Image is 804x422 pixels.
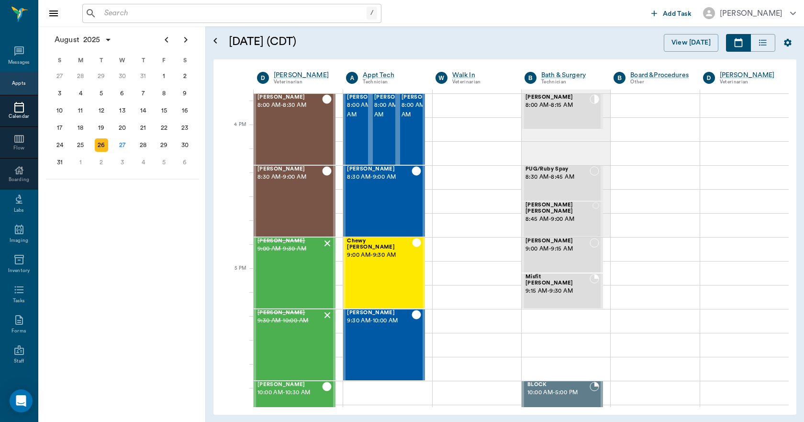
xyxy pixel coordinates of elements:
[116,156,129,169] div: Wednesday, September 3, 2025
[522,237,603,273] div: NOT_CONFIRMED, 9:00 AM - 9:15 AM
[720,70,778,80] a: [PERSON_NAME]
[541,70,599,80] a: Bath & Surgery
[527,388,590,398] span: 10:00 AM - 5:00 PM
[695,4,804,22] button: [PERSON_NAME]
[178,138,191,152] div: Saturday, August 30, 2025
[257,166,322,172] span: [PERSON_NAME]
[347,94,395,101] span: [PERSON_NAME]
[133,53,154,68] div: T
[70,53,91,68] div: M
[343,309,424,381] div: CHECKED_OUT, 9:30 AM - 10:00 AM
[116,104,129,117] div: Wednesday, August 13, 2025
[274,78,332,86] div: Veterinarian
[8,267,30,274] div: Inventory
[116,87,129,100] div: Wednesday, August 6, 2025
[525,94,590,101] span: [PERSON_NAME]
[74,156,87,169] div: Monday, September 1, 2025
[53,87,67,100] div: Sunday, August 3, 2025
[95,69,108,83] div: Tuesday, July 29, 2025
[525,72,536,84] div: B
[525,244,590,254] span: 9:00 AM - 9:15 AM
[435,72,447,84] div: W
[136,69,150,83] div: Thursday, July 31, 2025
[157,156,171,169] div: Friday, September 5, 2025
[136,156,150,169] div: Thursday, September 4, 2025
[221,120,246,144] div: 4 PM
[112,53,133,68] div: W
[347,101,395,120] span: 8:00 AM - 8:30 AM
[525,172,590,182] span: 8:30 AM - 8:45 AM
[178,104,191,117] div: Saturday, August 16, 2025
[10,237,28,244] div: Imaging
[525,215,593,224] span: 8:45 AM - 9:00 AM
[402,94,449,101] span: [PERSON_NAME]
[11,328,26,335] div: Forms
[53,121,67,135] div: Sunday, August 17, 2025
[257,238,322,244] span: [PERSON_NAME]
[257,172,322,182] span: 8:30 AM - 9:00 AM
[257,316,322,326] span: 9:30 AM - 10:00 AM
[8,59,30,66] div: Messages
[116,69,129,83] div: Wednesday, July 30, 2025
[136,104,150,117] div: Thursday, August 14, 2025
[74,138,87,152] div: Monday, August 25, 2025
[178,156,191,169] div: Saturday, September 6, 2025
[525,101,590,110] span: 8:00 AM - 8:15 AM
[116,121,129,135] div: Wednesday, August 20, 2025
[53,156,67,169] div: Sunday, August 31, 2025
[363,70,421,80] a: Appt Tech
[178,121,191,135] div: Saturday, August 23, 2025
[648,4,695,22] button: Add Task
[630,78,689,86] div: Other
[95,87,108,100] div: Tuesday, August 5, 2025
[257,244,322,254] span: 9:00 AM - 9:30 AM
[347,251,412,260] span: 9:00 AM - 9:30 AM
[74,87,87,100] div: Monday, August 4, 2025
[525,238,590,244] span: [PERSON_NAME]
[398,93,425,165] div: CHECKED_OUT, 8:00 AM - 8:30 AM
[703,72,715,84] div: D
[136,138,150,152] div: Thursday, August 28, 2025
[347,310,411,316] span: [PERSON_NAME]
[254,165,335,237] div: CHECKED_OUT, 8:30 AM - 9:00 AM
[74,121,87,135] div: Monday, August 18, 2025
[10,389,33,412] div: Open Intercom Messenger
[374,94,422,101] span: [PERSON_NAME]
[525,166,590,172] span: PUG/Ruby Spay
[95,138,108,152] div: Tuesday, August 26, 2025
[630,70,689,80] a: Board &Procedures
[53,104,67,117] div: Sunday, August 10, 2025
[229,34,476,49] h5: [DATE] (CDT)
[452,70,510,80] div: Walk In
[614,72,625,84] div: B
[347,166,411,172] span: [PERSON_NAME]
[370,93,398,165] div: CHECKED_OUT, 8:00 AM - 8:30 AM
[527,382,590,388] span: BLOCK
[367,7,377,20] div: /
[157,138,171,152] div: Friday, August 29, 2025
[343,165,424,237] div: CHECKED_OUT, 8:30 AM - 9:00 AM
[178,69,191,83] div: Saturday, August 2, 2025
[221,263,246,287] div: 5 PM
[343,237,424,309] div: CHECKED_OUT, 9:00 AM - 9:30 AM
[720,78,778,86] div: Veterinarian
[95,156,108,169] div: Tuesday, September 2, 2025
[49,53,70,68] div: S
[14,358,24,365] div: Staff
[343,93,370,165] div: CHECKED_OUT, 8:00 AM - 8:30 AM
[53,33,81,46] span: August
[257,310,322,316] span: [PERSON_NAME]
[157,30,176,49] button: Previous page
[136,121,150,135] div: Thursday, August 21, 2025
[257,388,322,398] span: 10:00 AM - 10:30 AM
[374,101,422,120] span: 8:00 AM - 8:30 AM
[178,87,191,100] div: Saturday, August 9, 2025
[522,93,603,129] div: CHECKED_IN, 8:00 AM - 8:15 AM
[157,104,171,117] div: Friday, August 15, 2025
[274,70,332,80] a: [PERSON_NAME]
